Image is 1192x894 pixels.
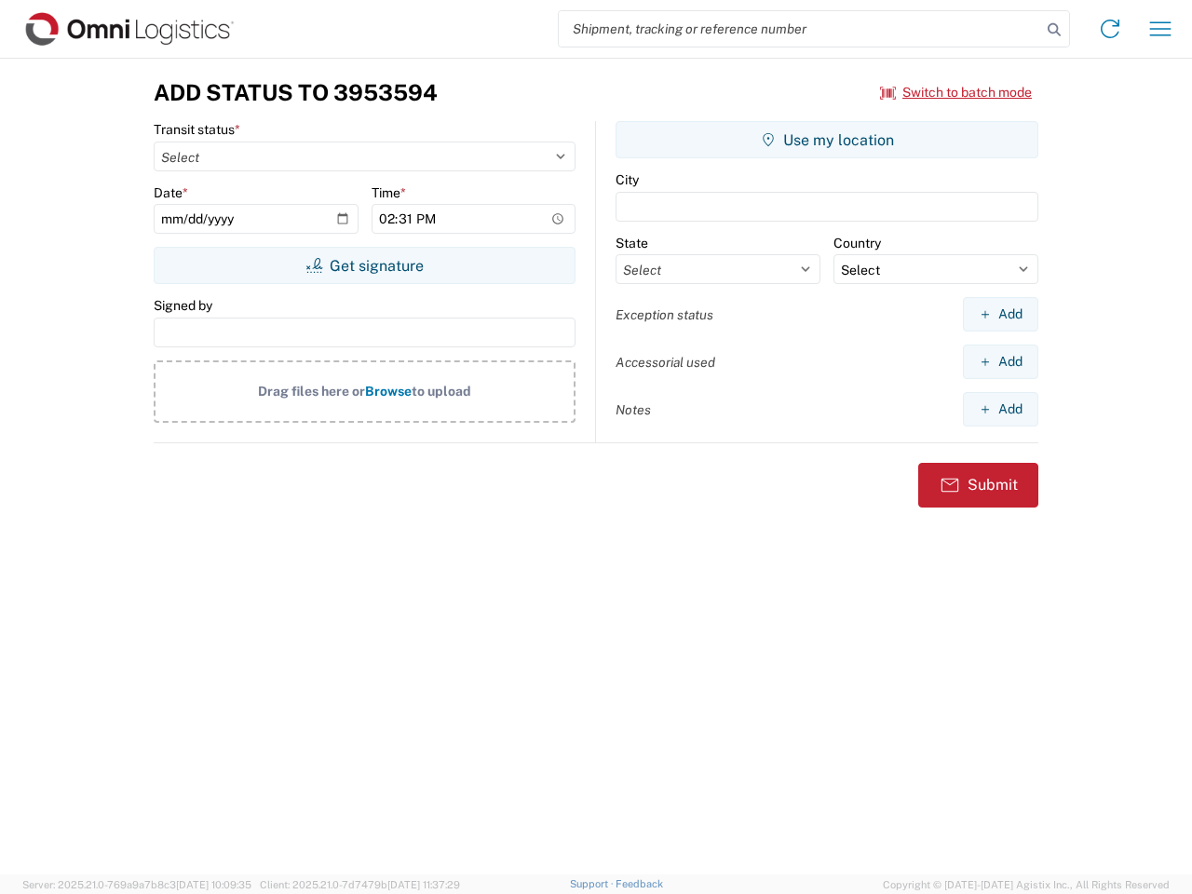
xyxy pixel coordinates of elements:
[616,235,648,251] label: State
[154,297,212,314] label: Signed by
[616,121,1038,158] button: Use my location
[616,354,715,371] label: Accessorial used
[260,879,460,890] span: Client: 2025.21.0-7d7479b
[833,235,881,251] label: Country
[616,401,651,418] label: Notes
[258,384,365,399] span: Drag files here or
[387,879,460,890] span: [DATE] 11:37:29
[154,79,438,106] h3: Add Status to 3953594
[154,121,240,138] label: Transit status
[918,463,1038,508] button: Submit
[154,184,188,201] label: Date
[559,11,1041,47] input: Shipment, tracking or reference number
[372,184,406,201] label: Time
[412,384,471,399] span: to upload
[883,876,1170,893] span: Copyright © [DATE]-[DATE] Agistix Inc., All Rights Reserved
[963,345,1038,379] button: Add
[963,297,1038,332] button: Add
[176,879,251,890] span: [DATE] 10:09:35
[154,247,576,284] button: Get signature
[365,384,412,399] span: Browse
[880,77,1032,108] button: Switch to batch mode
[616,878,663,889] a: Feedback
[963,392,1038,427] button: Add
[570,878,616,889] a: Support
[616,171,639,188] label: City
[22,879,251,890] span: Server: 2025.21.0-769a9a7b8c3
[616,306,713,323] label: Exception status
